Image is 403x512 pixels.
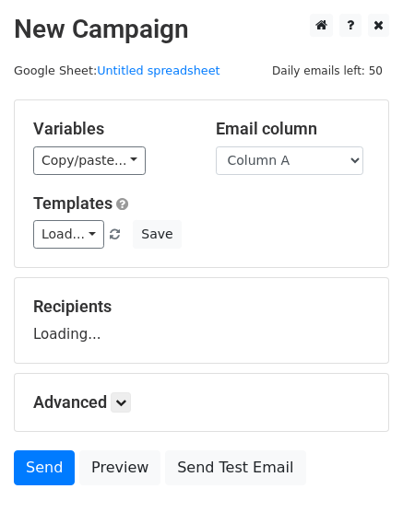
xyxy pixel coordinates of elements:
a: Preview [79,450,160,485]
a: Load... [33,220,104,249]
a: Daily emails left: 50 [266,64,389,77]
button: Save [133,220,181,249]
h5: Email column [216,119,371,139]
div: Loading... [33,297,370,344]
a: Send [14,450,75,485]
a: Templates [33,193,113,213]
h5: Advanced [33,392,370,413]
a: Copy/paste... [33,146,146,175]
span: Daily emails left: 50 [266,61,389,81]
a: Untitled spreadsheet [97,64,219,77]
small: Google Sheet: [14,64,220,77]
h2: New Campaign [14,14,389,45]
h5: Variables [33,119,188,139]
h5: Recipients [33,297,370,317]
a: Send Test Email [165,450,305,485]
